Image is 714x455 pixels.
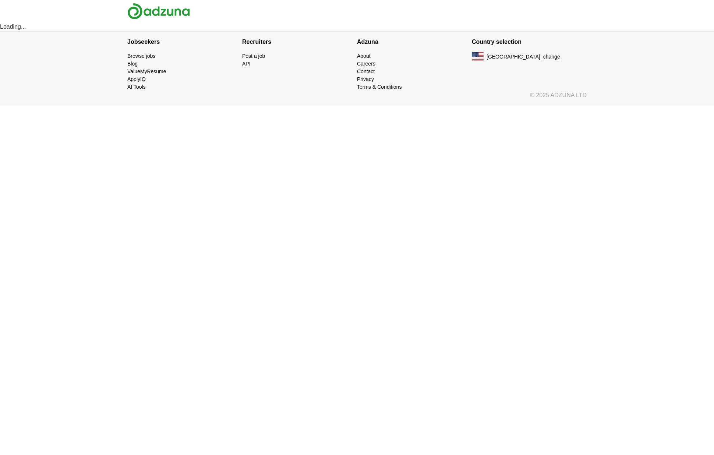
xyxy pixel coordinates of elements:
[127,68,166,74] a: ValueMyResume
[121,91,593,106] div: © 2025 ADZUNA LTD
[357,76,374,82] a: Privacy
[472,32,587,52] h4: Country selection
[242,53,265,59] a: Post a job
[357,68,375,74] a: Contact
[543,53,560,61] button: change
[127,76,146,82] a: ApplyIQ
[127,3,190,20] img: Adzuna logo
[127,84,146,90] a: AI Tools
[472,52,484,61] img: US flag
[357,61,375,67] a: Careers
[357,84,402,90] a: Terms & Conditions
[127,53,155,59] a: Browse jobs
[127,61,138,67] a: Blog
[487,53,540,61] span: [GEOGRAPHIC_DATA]
[357,53,371,59] a: About
[242,61,251,67] a: API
